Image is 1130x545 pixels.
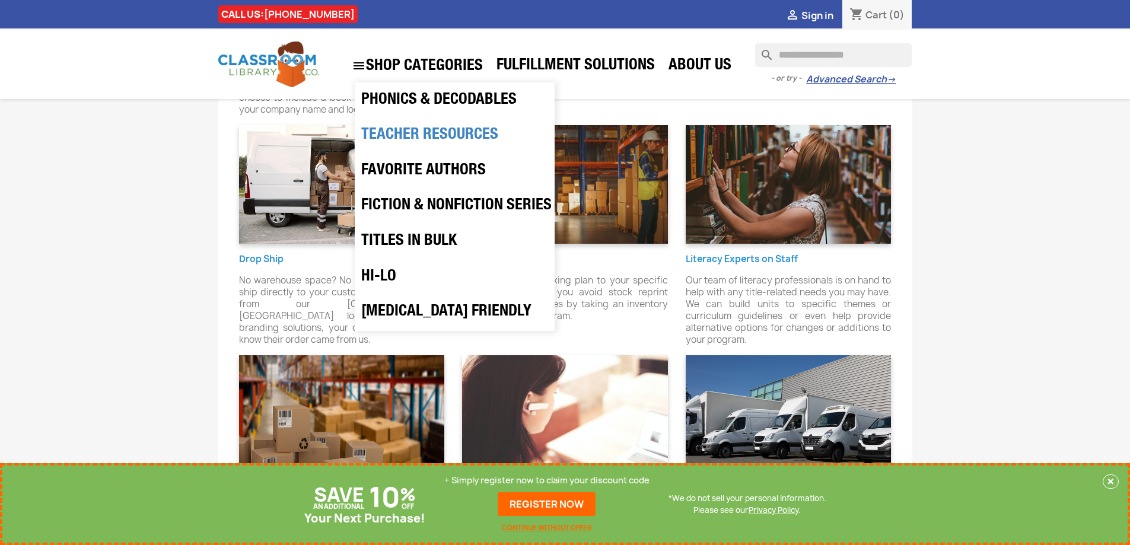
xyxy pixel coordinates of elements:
[849,8,864,23] i: shopping_cart
[889,8,905,21] span: (0)
[755,43,769,58] i: search
[355,154,554,189] a: Favorite Authors
[686,275,892,346] p: Our team of literacy professionals is on hand to help with any title-related needs you may have. ...
[887,74,896,85] span: →
[264,8,355,21] a: [PHONE_NUMBER]
[785,9,800,23] i: 
[462,355,668,474] img: Classroom Library Company Experts
[355,189,554,224] a: Fiction & Nonfiction Series
[663,55,737,78] a: About Us
[239,275,445,346] p: No warehouse space? No problem! Allow us to ship directly to your customers on your behalf from o...
[686,355,892,474] img: Classroom Library Company Experts
[355,295,554,330] a: [MEDICAL_DATA] Friendly
[346,53,489,79] a: SHOP CATEGORIES
[801,9,833,22] span: Sign in
[491,55,661,78] a: Fulfillment Solutions
[755,43,912,67] input: Search
[686,125,892,244] img: Classroom Library Company Experts
[865,8,887,21] span: Cart
[355,224,554,260] a: Titles in Bulk
[355,260,554,295] a: Hi-Lo
[686,254,892,264] h6: Literacy Experts on Staff
[771,72,806,84] span: - or try -
[806,74,896,85] a: Advanced Search→
[355,118,554,154] a: Teacher Resources
[239,254,445,264] h6: Drop Ship
[355,83,554,119] a: Phonics & Decodables
[462,125,668,244] img: Classroom Library Company Stock
[462,275,668,322] p: We can tailor a stocking plan to your specific needs. Let us help you avoid stock reprint issues ...
[239,125,445,244] img: Classroom Library Company Drop Ship
[218,5,358,23] div: CALL US:
[352,59,366,73] i: 
[218,42,319,87] img: Classroom Library Company
[462,254,668,264] h6: Stock
[785,9,833,22] a:  Sign in
[239,355,445,474] img: Classroom Library Company Drop Ship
